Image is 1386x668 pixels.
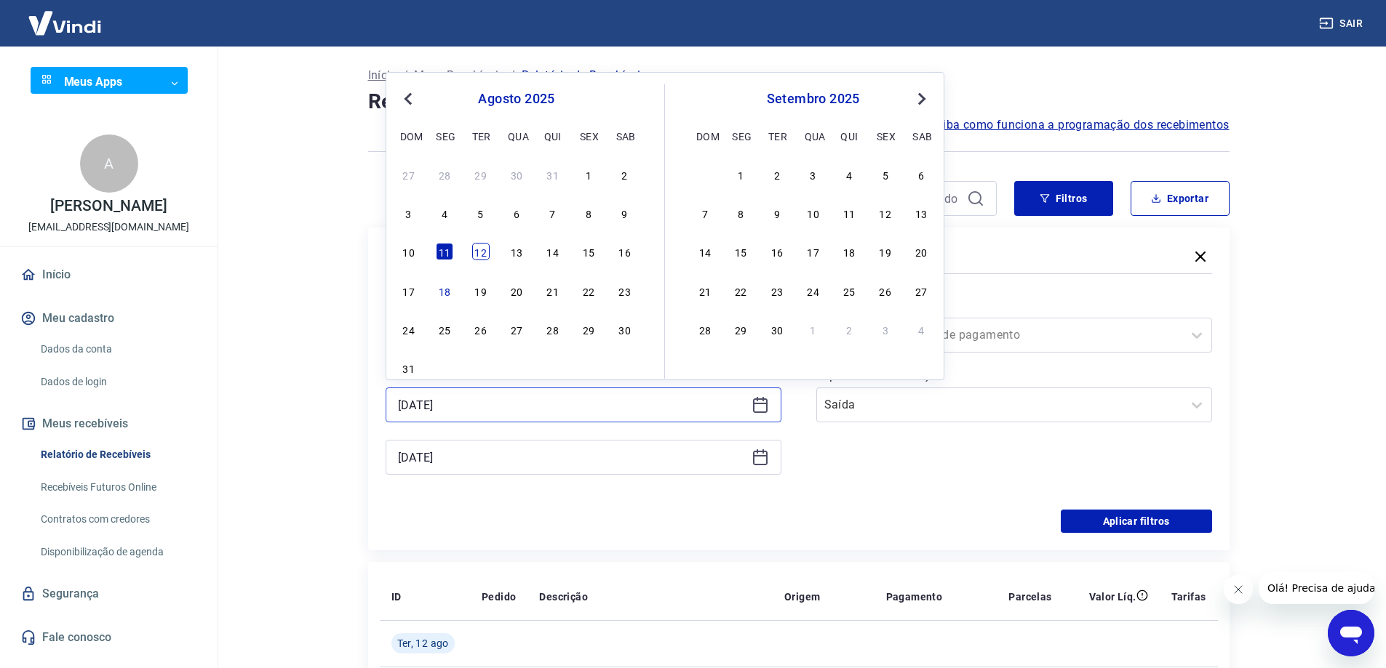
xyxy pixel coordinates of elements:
img: Vindi [17,1,112,45]
div: Choose quinta-feira, 14 de agosto de 2025 [544,243,562,260]
span: Ter, 12 ago [397,636,449,651]
a: Fale conosco [17,621,200,653]
div: Choose domingo, 31 de agosto de 2025 [696,166,714,183]
div: Choose sexta-feira, 3 de outubro de 2025 [877,321,894,338]
div: Choose quarta-feira, 1 de outubro de 2025 [805,321,822,338]
button: Previous Month [399,90,417,108]
div: sab [616,127,634,145]
div: Choose terça-feira, 9 de setembro de 2025 [768,204,786,222]
p: Pedido [482,589,516,604]
div: sab [912,127,930,145]
a: Saiba como funciona a programação dos recebimentos [929,116,1230,134]
div: sex [877,127,894,145]
div: Choose terça-feira, 16 de setembro de 2025 [768,243,786,260]
p: [PERSON_NAME] [50,198,167,214]
div: Choose quarta-feira, 20 de agosto de 2025 [508,282,525,299]
div: Choose domingo, 21 de setembro de 2025 [696,282,714,299]
iframe: Mensagem da empresa [1259,572,1374,604]
div: Choose sexta-feira, 19 de setembro de 2025 [877,243,894,260]
div: Choose quinta-feira, 7 de agosto de 2025 [544,204,562,222]
div: Choose quinta-feira, 31 de julho de 2025 [544,166,562,183]
p: Parcelas [1008,589,1051,604]
a: Contratos com credores [35,504,200,534]
p: [EMAIL_ADDRESS][DOMAIN_NAME] [28,220,189,235]
div: Choose terça-feira, 5 de agosto de 2025 [472,204,490,222]
div: Choose segunda-feira, 22 de setembro de 2025 [732,282,749,299]
div: Choose sexta-feira, 8 de agosto de 2025 [580,204,597,222]
div: Choose terça-feira, 19 de agosto de 2025 [472,282,490,299]
div: Choose sexta-feira, 1 de agosto de 2025 [580,166,597,183]
div: Choose quarta-feira, 6 de agosto de 2025 [508,204,525,222]
div: seg [732,127,749,145]
div: Choose domingo, 24 de agosto de 2025 [400,321,418,338]
p: Pagamento [886,589,943,604]
div: Choose domingo, 14 de setembro de 2025 [696,243,714,260]
div: Choose quinta-feira, 4 de setembro de 2025 [840,166,858,183]
div: Choose terça-feira, 12 de agosto de 2025 [472,243,490,260]
div: Choose sábado, 4 de outubro de 2025 [912,321,930,338]
a: Início [368,67,397,84]
div: month 2025-08 [398,164,635,379]
div: dom [400,127,418,145]
div: Choose domingo, 27 de julho de 2025 [400,166,418,183]
div: Choose quinta-feira, 28 de agosto de 2025 [544,321,562,338]
input: Data final [398,446,746,468]
a: Início [17,259,200,291]
div: Choose quarta-feira, 3 de setembro de 2025 [508,359,525,377]
div: Choose quarta-feira, 27 de agosto de 2025 [508,321,525,338]
div: sex [580,127,597,145]
label: Forma de Pagamento [819,297,1209,315]
div: Choose terça-feira, 2 de setembro de 2025 [472,359,490,377]
div: Choose domingo, 7 de setembro de 2025 [696,204,714,222]
div: Choose sexta-feira, 26 de setembro de 2025 [877,282,894,299]
div: Choose sexta-feira, 5 de setembro de 2025 [580,359,597,377]
div: Choose segunda-feira, 1 de setembro de 2025 [732,166,749,183]
p: Relatório de Recebíveis [522,67,647,84]
div: Choose segunda-feira, 29 de setembro de 2025 [732,321,749,338]
div: Choose domingo, 17 de agosto de 2025 [400,282,418,299]
a: Segurança [17,578,200,610]
button: Aplicar filtros [1061,510,1212,533]
div: Choose quarta-feira, 17 de setembro de 2025 [805,243,822,260]
div: Choose segunda-feira, 1 de setembro de 2025 [436,359,453,377]
div: Choose sexta-feira, 29 de agosto de 2025 [580,321,597,338]
div: Choose domingo, 31 de agosto de 2025 [400,359,418,377]
button: Meus recebíveis [17,408,200,440]
div: Choose sexta-feira, 22 de agosto de 2025 [580,282,597,299]
div: Choose quarta-feira, 3 de setembro de 2025 [805,166,822,183]
div: qua [805,127,822,145]
div: Choose segunda-feira, 15 de setembro de 2025 [732,243,749,260]
div: Choose sábado, 9 de agosto de 2025 [616,204,634,222]
button: Filtros [1014,181,1113,216]
div: ter [768,127,786,145]
div: Choose terça-feira, 29 de julho de 2025 [472,166,490,183]
a: Meus Recebíveis [414,67,504,84]
a: Relatório de Recebíveis [35,440,200,470]
div: Choose sábado, 27 de setembro de 2025 [912,282,930,299]
div: Choose quarta-feira, 10 de setembro de 2025 [805,204,822,222]
h4: Relatório de Recebíveis [368,87,1230,116]
div: Choose quinta-feira, 18 de setembro de 2025 [840,243,858,260]
div: Choose terça-feira, 30 de setembro de 2025 [768,321,786,338]
div: Choose segunda-feira, 18 de agosto de 2025 [436,282,453,299]
div: seg [436,127,453,145]
div: Choose sexta-feira, 15 de agosto de 2025 [580,243,597,260]
iframe: Fechar mensagem [1224,575,1253,604]
div: Choose segunda-feira, 25 de agosto de 2025 [436,321,453,338]
p: / [510,67,515,84]
iframe: Botão para abrir a janela de mensagens [1328,610,1374,656]
div: Choose sábado, 6 de setembro de 2025 [912,166,930,183]
div: Choose quarta-feira, 30 de julho de 2025 [508,166,525,183]
div: Choose quinta-feira, 4 de setembro de 2025 [544,359,562,377]
div: qui [544,127,562,145]
div: Choose sexta-feira, 5 de setembro de 2025 [877,166,894,183]
p: Origem [784,589,820,604]
div: setembro 2025 [694,90,932,108]
p: ID [391,589,402,604]
div: Choose sexta-feira, 12 de setembro de 2025 [877,204,894,222]
div: A [80,134,138,193]
button: Sair [1316,10,1369,37]
p: Tarifas [1171,589,1206,604]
